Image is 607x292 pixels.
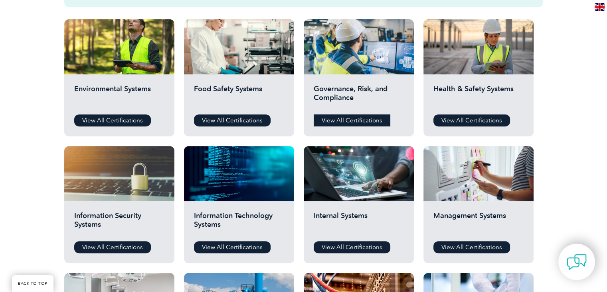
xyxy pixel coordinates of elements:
a: View All Certifications [433,241,510,253]
h2: Health & Safety Systems [433,84,524,108]
img: contact-chat.png [567,252,587,272]
h2: Management Systems [433,211,524,235]
a: BACK TO TOP [12,275,53,292]
img: en [595,3,605,11]
h2: Governance, Risk, and Compliance [314,84,404,108]
a: View All Certifications [194,241,271,253]
a: View All Certifications [194,114,271,126]
h2: Food Safety Systems [194,84,284,108]
a: View All Certifications [314,114,390,126]
h2: Internal Systems [314,211,404,235]
h2: Environmental Systems [74,84,164,108]
h2: Information Technology Systems [194,211,284,235]
a: View All Certifications [433,114,510,126]
a: View All Certifications [74,114,151,126]
a: View All Certifications [74,241,151,253]
h2: Information Security Systems [74,211,164,235]
a: View All Certifications [314,241,390,253]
